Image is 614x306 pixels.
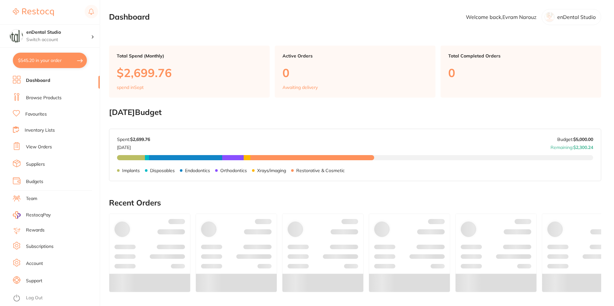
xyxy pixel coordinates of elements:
p: Remaining: [551,142,593,150]
p: Awaiting delivery [282,85,318,90]
a: Dashboard [26,77,50,84]
p: 0 [282,66,428,79]
button: $545.20 in your order [13,53,87,68]
p: Orthodontics [220,168,247,173]
p: Implants [122,168,140,173]
p: Total Completed Orders [448,53,593,58]
a: Browse Products [26,95,62,101]
a: Support [26,278,42,284]
a: Account [26,260,43,267]
p: Active Orders [282,53,428,58]
a: Rewards [26,227,45,233]
p: Restorative & Cosmetic [296,168,345,173]
img: RestocqPay [13,211,21,219]
a: Team [26,196,37,202]
strong: $2,699.76 [130,136,150,142]
h2: Dashboard [109,13,150,22]
h2: Recent Orders [109,198,601,207]
p: Switch account [26,37,91,43]
strong: $2,300.24 [573,144,593,150]
a: Total Completed Orders0 [441,46,601,98]
p: 0 [448,66,593,79]
span: RestocqPay [26,212,51,218]
a: RestocqPay [13,211,51,219]
h4: enDental Studio [26,29,91,36]
a: Active Orders0Awaiting delivery [275,46,435,98]
p: $2,699.76 [117,66,262,79]
a: Favourites [25,111,47,118]
a: Inventory Lists [25,127,55,134]
a: Log Out [26,295,43,301]
p: Xrays/imaging [257,168,286,173]
button: Log Out [13,293,98,303]
p: [DATE] [117,142,150,150]
a: View Orders [26,144,52,150]
img: Restocq Logo [13,8,54,16]
h2: [DATE] Budget [109,108,601,117]
p: enDental Studio [557,14,596,20]
a: Total Spend (Monthly)$2,699.76spend inSept [109,46,270,98]
p: Disposables [150,168,175,173]
a: Restocq Logo [13,5,54,20]
a: Subscriptions [26,243,54,250]
p: Total Spend (Monthly) [117,53,262,58]
img: enDental Studio [10,30,23,42]
p: spend in Sept [117,85,144,90]
strong: $5,000.00 [573,136,593,142]
a: Suppliers [26,161,45,168]
p: Budget: [557,137,593,142]
p: Welcome back, Evram Narouz [466,14,536,20]
p: Spent: [117,137,150,142]
p: Endodontics [185,168,210,173]
a: Budgets [26,179,43,185]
